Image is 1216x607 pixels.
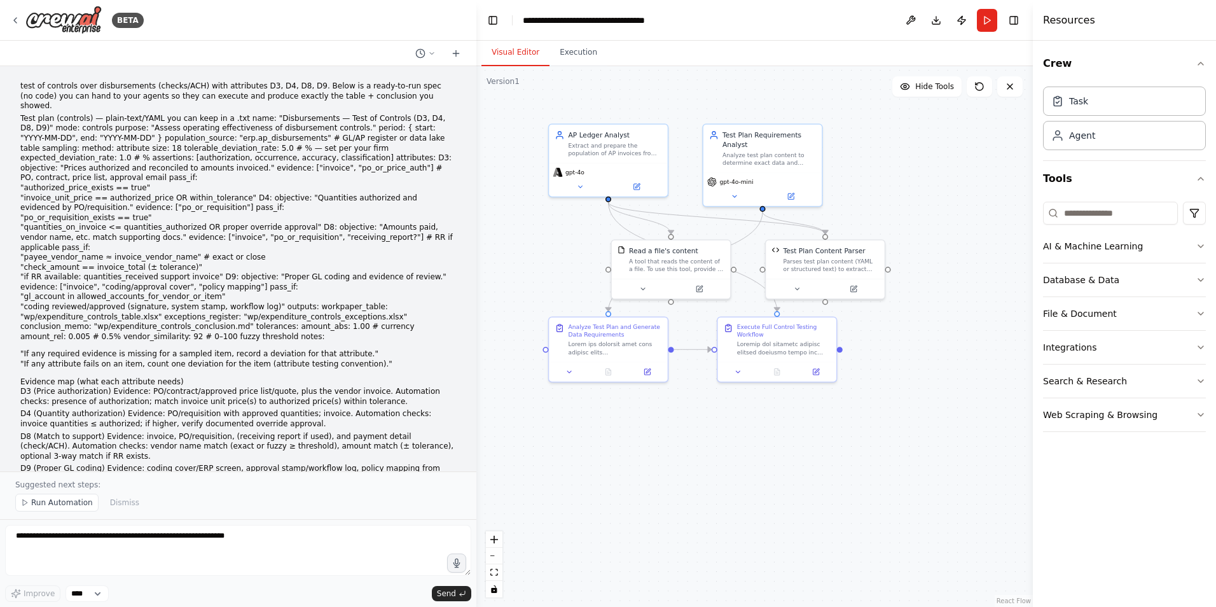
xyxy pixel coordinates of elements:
[569,340,662,356] div: Lorem ips dolorsit amet cons adipisc elits {doei_temp_incidid} utl etdolore m aliquaenimadm veni ...
[722,130,816,150] div: Test Plan Requirements Analyst
[20,263,456,273] li: "check_amount == invoice_total (± tolerance)"
[604,202,782,311] g: Edge from b4b90e62-b5f7-4b30-a541-c396c6d0e437 to 6cbcced3-697b-4b91-b8d9-94baeae98593
[20,292,456,302] li: "gl_account in allowed_accounts_for_vendor_or_item"
[20,377,456,387] li: Evidence map (what each attribute needs)
[432,586,471,601] button: Send
[1005,11,1023,29] button: Hide right sidebar
[20,349,456,359] li: "If any required evidence is missing for a sampled item, record a deviation for that attribute."
[486,548,502,564] button: zoom out
[410,46,441,61] button: Switch to previous chat
[720,178,754,186] span: gpt-4o-mini
[20,302,456,342] li: "coding reviewed/approved (signature, system stamp, workflow log)" outputs: workpaper_table: "wp/...
[611,239,731,300] div: FileReadToolRead a file's contentA tool that reads the content of a file. To use this tool, provi...
[674,345,712,354] g: Edge from 16ecb8e3-dd39-4d0b-83c9-83e3fd230fe6 to 6cbcced3-697b-4b91-b8d9-94baeae98593
[20,253,456,263] li: "payee_vendor_name ≈ invoice_vendor_name" # exact or close
[1043,46,1206,81] button: Crew
[1043,331,1206,364] button: Integrations
[702,123,822,207] div: Test Plan Requirements AnalystAnalyze test plan content to determine exact data and document requ...
[486,531,502,597] div: React Flow controls
[757,366,798,377] button: No output available
[20,359,456,370] li: "If any attribute fails on an item, count one deviation for the item (attribute testing conventio...
[717,316,837,382] div: Execute Full Control Testing WorkflowLoremip dol sitametc adipisc elitsed doeiusmo tempo inc utla...
[609,181,664,192] button: Open in side panel
[565,169,584,176] span: gpt-4o
[110,498,139,508] span: Dismiss
[20,223,456,253] li: "quantities_on_invoice <= quantities_authorized OR proper override approval" D8: objective: "Amou...
[15,480,461,490] p: Suggested next steps:
[20,464,456,494] p: D9 (Proper GL coding) Evidence: coding cover/ERP screen, approval stamp/workflow log, policy mapp...
[112,13,144,28] div: BETA
[722,151,816,167] div: Analyze test plan content to determine exact data and document requirements. Generate comprehensi...
[1043,297,1206,330] button: File & Document
[784,246,866,256] div: Test Plan Content Parser
[20,81,456,111] p: test of controls over disbursements (checks/ACH) with attributes D3, D4, D8, D9. Below is a ready...
[826,283,881,295] button: Open in side panel
[764,191,819,202] button: Open in side panel
[1043,13,1095,28] h4: Resources
[629,258,724,273] div: A tool that reads the content of a file. To use this tool, provide a 'file_path' parameter with t...
[20,183,456,193] li: "authorized_price_exists == true"
[737,340,831,356] div: Loremip dol sitametc adipisc elitsed doeiusmo tempo inc utlabo etdo magn aliquaenimadm ven quisno...
[915,81,954,92] span: Hide Tools
[1043,365,1206,398] button: Search & Research
[1043,81,1206,160] div: Crew
[737,323,831,338] div: Execute Full Control Testing Workflow
[997,597,1031,604] a: React Flow attribution
[20,432,456,462] p: D8 (Match to support) Evidence: invoice, PO/requisition, (receiving report if used), and payment ...
[446,46,466,61] button: Start a new chat
[604,202,676,234] g: Edge from b4b90e62-b5f7-4b30-a541-c396c6d0e437 to 2d32e512-9919-45dd-b953-861c49f9f54b
[5,585,60,602] button: Improve
[757,212,830,234] g: Edge from 432f27df-45f3-4917-8ea9-890e951d062e to 7cec8f61-09be-4974-96fc-862de580987e
[15,494,99,512] button: Run Automation
[604,202,830,234] g: Edge from b4b90e62-b5f7-4b30-a541-c396c6d0e437 to 7cec8f61-09be-4974-96fc-862de580987e
[618,246,625,254] img: FileReadTool
[486,564,502,581] button: fit view
[569,130,662,140] div: AP Ledger Analyst
[487,76,520,87] div: Version 1
[548,123,668,197] div: AP Ledger AnalystExtract and prepare the population of AP invoices from the accounts payable ledg...
[486,531,502,548] button: zoom in
[1043,263,1206,297] button: Database & Data
[799,366,833,377] button: Open in side panel
[569,323,662,338] div: Analyze Test Plan and Generate Data Requirements
[484,11,502,29] button: Hide left sidebar
[604,212,768,311] g: Edge from 432f27df-45f3-4917-8ea9-890e951d062e to 16ecb8e3-dd39-4d0b-83c9-83e3fd230fe6
[20,193,456,213] li: "invoice_unit_price == authorized_price OR within_tolerance" D4: objective: "Quantities authorize...
[569,142,662,157] div: Extract and prepare the population of AP invoices from the accounts payable ledger for pre-disbur...
[486,581,502,597] button: toggle interactivity
[20,409,456,429] p: D4 (Quantity authorization) Evidence: PO/requisition with approved quantities; invoice. Automatio...
[892,76,962,97] button: Hide Tools
[1043,230,1206,263] button: AI & Machine Learning
[631,366,664,377] button: Open in side panel
[523,14,645,27] nav: breadcrumb
[784,258,879,273] div: Parses test plan content (YAML or structured text) to extract control attributes, sampling method...
[765,239,885,300] div: Test Plan Content ParserTest Plan Content ParserParses test plan content (YAML or structured text...
[548,316,668,382] div: Analyze Test Plan and Generate Data RequirementsLorem ips dolorsit amet cons adipisc elits {doei_...
[104,494,146,512] button: Dismiss
[31,498,93,508] span: Run Automation
[771,246,779,254] img: Test Plan Content Parser
[481,39,549,66] button: Visual Editor
[1069,95,1088,108] div: Task
[1043,197,1206,442] div: Tools
[24,589,55,599] span: Improve
[20,213,456,223] li: "po_or_requisition_exists == true"
[1043,161,1206,197] button: Tools
[629,246,698,256] div: Read a file's content
[588,366,628,377] button: No output available
[20,114,456,342] li: Test plan (controls) — plain-text/YAML you can keep in a .txt name: "Disbursements — Test of Cont...
[437,589,456,599] span: Send
[1069,129,1095,142] div: Agent
[447,554,466,573] button: Click to speak your automation idea
[549,39,607,66] button: Execution
[20,272,456,292] li: "if RR available: quantities_received support invoice" D9: objective: "Proper GL coding and evide...
[25,6,102,34] img: Logo
[20,387,456,407] p: D3 (Price authorization) Evidence: PO/contract/approved price list/quote, plus the vendor invoice...
[672,283,727,295] button: Open in side panel
[1043,398,1206,431] button: Web Scraping & Browsing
